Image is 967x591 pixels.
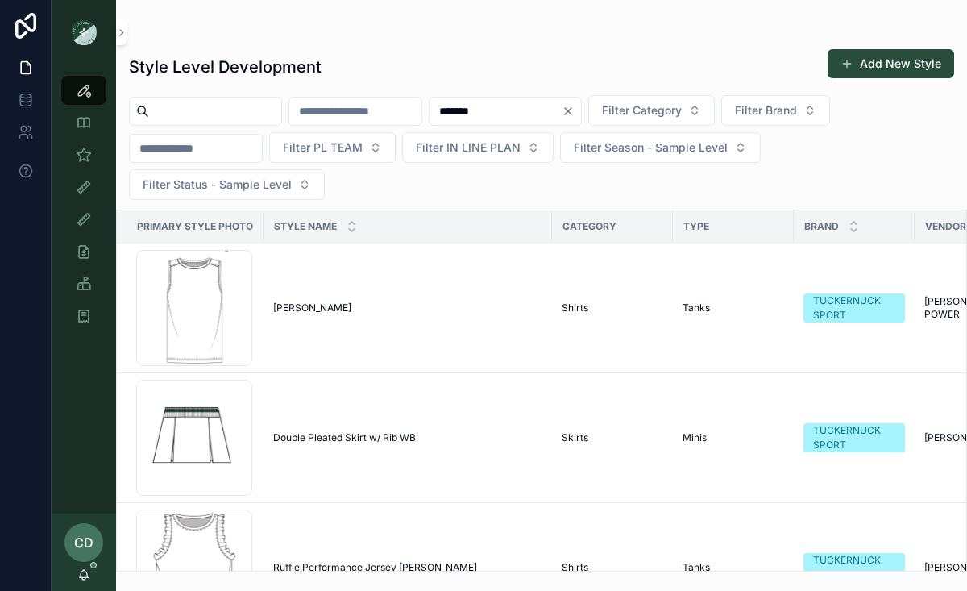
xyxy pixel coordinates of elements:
[273,302,351,314] span: [PERSON_NAME]
[402,132,554,163] button: Select Button
[71,19,97,45] img: App logo
[143,177,292,193] span: Filter Status - Sample Level
[602,102,682,119] span: Filter Category
[129,56,322,78] h1: Style Level Development
[273,431,416,444] span: Double Pleated Skirt w/ Rib WB
[562,431,663,444] a: Skirts
[562,220,616,233] span: Category
[828,49,954,78] button: Add New Style
[273,431,542,444] a: Double Pleated Skirt w/ Rib WB
[416,139,521,156] span: Filter IN LINE PLAN
[683,302,710,314] span: Tanks
[735,102,797,119] span: Filter Brand
[803,293,905,323] a: TUCKERNUCK SPORT
[683,561,710,574] span: Tanks
[273,561,477,574] span: Ruffle Performance Jersey [PERSON_NAME]
[574,139,728,156] span: Filter Season - Sample Level
[683,220,709,233] span: Type
[562,302,663,314] a: Shirts
[813,293,895,323] div: TUCKERNUCK SPORT
[813,553,895,582] div: TUCKERNUCK SPORT
[804,220,839,233] span: Brand
[803,423,905,452] a: TUCKERNUCK SPORT
[721,95,830,126] button: Select Button
[560,132,761,163] button: Select Button
[683,431,784,444] a: Minis
[283,139,363,156] span: Filter PL TEAM
[683,431,707,444] span: Minis
[683,302,784,314] a: Tanks
[683,561,784,574] a: Tanks
[803,553,905,582] a: TUCKERNUCK SPORT
[562,302,588,314] span: Shirts
[273,302,542,314] a: [PERSON_NAME]
[269,132,396,163] button: Select Button
[562,561,663,574] a: Shirts
[813,423,895,452] div: TUCKERNUCK SPORT
[74,533,93,552] span: CD
[137,220,253,233] span: Primary Style Photo
[562,105,581,118] button: Clear
[52,65,116,352] div: scrollable content
[562,431,588,444] span: Skirts
[588,95,715,126] button: Select Button
[562,561,588,574] span: Shirts
[273,561,542,574] a: Ruffle Performance Jersey [PERSON_NAME]
[274,220,337,233] span: Style Name
[129,169,325,200] button: Select Button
